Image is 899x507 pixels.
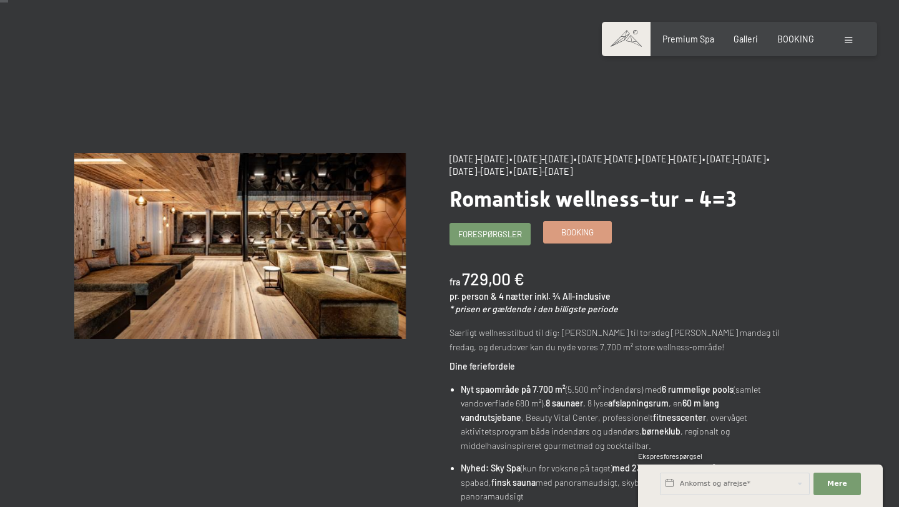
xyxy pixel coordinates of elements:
[777,34,814,44] a: BOOKING
[734,34,758,44] a: Galleri
[566,384,662,395] font: (5.500 m² indendørs) med
[827,480,847,488] font: Mere
[461,463,749,488] font: (31 °C), varmt spabad,
[608,398,669,408] font: afslapningsrum
[638,452,702,460] font: Ekspresforespørgsel
[702,154,765,164] font: • [DATE]–[DATE]
[449,154,508,164] font: [DATE]–[DATE]
[462,268,524,288] font: 729,00 €
[662,34,714,44] a: Premium Spa
[612,463,701,473] font: med 23 m infinity-pool
[449,291,497,302] font: pr. person &
[461,398,719,423] font: 60 m lang vandrutsjebane
[461,426,730,451] font: , regionalt og middelhavsinspireret gourmetmad og cocktailbar.
[583,398,608,408] font: , 8 lyse
[449,186,737,212] font: Romantisk wellness-tur - 4=3
[813,473,861,495] button: Mere
[74,153,405,339] img: Romantisk wellness-tur - 4=3
[521,463,612,473] font: (kun for voksne på taget)
[449,154,769,177] font: • [DATE]–[DATE]
[449,327,780,352] font: Særligt wellnesstilbud til dig: [PERSON_NAME] til torsdag [PERSON_NAME] mandag til fredag, og der...
[546,398,583,408] font: 8 saunaer
[461,384,566,395] font: Nyt spaområde på 7.700 m²
[461,477,760,502] font: med panoramaudsigt, skybar med terrasse og lounges med panoramaudsigt
[521,412,653,423] font: , Beauty Vital Center, professionelt
[499,291,533,302] font: 4 nætter
[544,222,611,242] a: Booking
[653,412,706,423] font: fitnesscenter
[458,229,522,239] font: Forespørgsler
[450,224,530,244] a: Forespørgsler
[669,398,682,408] font: , en
[449,303,618,314] font: * prisen er gældende i den billigste periode
[638,154,701,164] font: • [DATE]–[DATE]
[509,154,572,164] font: • [DATE]–[DATE]
[574,154,637,164] font: • [DATE]–[DATE]
[534,291,611,302] font: inkl. ¾ All-inclusive
[461,463,521,473] font: Nyhed: Sky Spa
[509,166,572,177] font: • [DATE]–[DATE]
[491,477,536,488] font: finsk sauna
[449,361,515,372] font: Dine feriefordele
[449,277,460,287] font: fra
[561,227,594,237] font: Booking
[642,426,680,436] font: børneklub
[662,384,734,395] font: 6 rummelige pools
